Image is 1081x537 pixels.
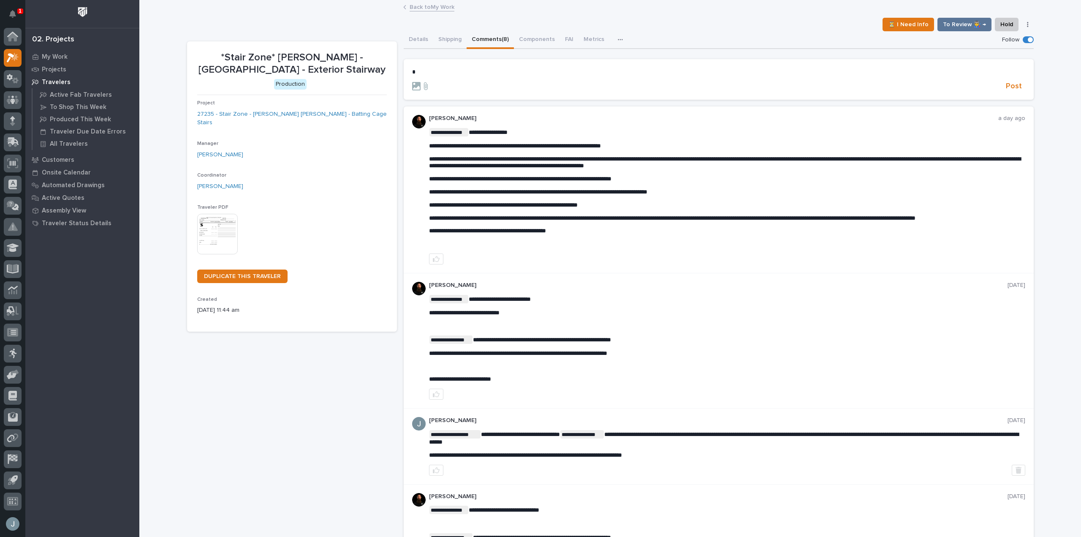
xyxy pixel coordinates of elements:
[42,169,91,177] p: Onsite Calendar
[50,128,126,136] p: Traveler Due Date Errors
[412,115,426,128] img: zmKUmRVDQjmBLfnAs97p
[197,205,228,210] span: Traveler PDF
[197,110,387,128] a: 27235 - Stair Zone - [PERSON_NAME] [PERSON_NAME] - Batting Cage Stairs
[197,297,217,302] span: Created
[1012,465,1025,476] button: Delete post
[429,115,998,122] p: [PERSON_NAME]
[42,66,66,74] p: Projects
[42,182,105,189] p: Automated Drawings
[25,166,139,179] a: Onsite Calendar
[42,207,86,215] p: Assembly View
[25,50,139,63] a: My Work
[410,2,454,11] a: Back toMy Work
[50,104,106,111] p: To Shop This Week
[33,138,139,150] a: All Travelers
[197,141,218,146] span: Manager
[25,191,139,204] a: Active Quotes
[33,89,139,101] a: Active Fab Travelers
[50,91,112,99] p: Active Fab Travelers
[1008,417,1025,424] p: [DATE]
[197,101,215,106] span: Project
[429,282,1008,289] p: [PERSON_NAME]
[42,194,84,202] p: Active Quotes
[579,31,609,49] button: Metrics
[429,465,443,476] button: like this post
[25,179,139,191] a: Automated Drawings
[412,493,426,507] img: zmKUmRVDQjmBLfnAs97p
[1006,82,1022,91] span: Post
[4,5,22,23] button: Notifications
[42,156,74,164] p: Customers
[274,79,307,90] div: Production
[42,220,111,227] p: Traveler Status Details
[25,153,139,166] a: Customers
[33,113,139,125] a: Produced This Week
[197,150,243,159] a: [PERSON_NAME]
[1000,19,1013,30] span: Hold
[197,306,387,315] p: [DATE] 11:44 am
[197,173,226,178] span: Coordinator
[937,18,991,31] button: To Review 👨‍🏭 →
[429,254,443,264] button: like this post
[42,79,71,86] p: Travelers
[32,35,74,44] div: 02. Projects
[197,182,243,191] a: [PERSON_NAME]
[197,270,288,283] a: DUPLICATE THIS TRAVELER
[33,101,139,113] a: To Shop This Week
[50,116,111,123] p: Produced This Week
[560,31,579,49] button: FAI
[25,204,139,217] a: Assembly View
[943,19,986,30] span: To Review 👨‍🏭 →
[1008,493,1025,500] p: [DATE]
[197,52,387,76] p: *Stair Zone* [PERSON_NAME] - [GEOGRAPHIC_DATA] - Exterior Stairway
[42,53,68,61] p: My Work
[514,31,560,49] button: Components
[412,282,426,295] img: zmKUmRVDQjmBLfnAs97p
[25,217,139,229] a: Traveler Status Details
[412,417,426,431] img: ACg8ocIJHU6JEmo4GV-3KL6HuSvSpWhSGqG5DdxF6tKpN6m2=s96-c
[19,8,22,14] p: 1
[11,10,22,24] div: Notifications1
[25,76,139,88] a: Travelers
[1002,36,1019,44] p: Follow
[467,31,514,49] button: Comments (8)
[995,18,1019,31] button: Hold
[1008,282,1025,289] p: [DATE]
[883,18,934,31] button: ⏳ I Need Info
[33,125,139,137] a: Traveler Due Date Errors
[204,273,281,279] span: DUPLICATE THIS TRAVELER
[50,140,88,148] p: All Travelers
[998,115,1025,122] p: a day ago
[75,4,90,20] img: Workspace Logo
[404,31,433,49] button: Details
[429,493,1008,500] p: [PERSON_NAME]
[433,31,467,49] button: Shipping
[429,389,443,400] button: like this post
[429,417,1008,424] p: [PERSON_NAME]
[888,19,929,30] span: ⏳ I Need Info
[4,515,22,533] button: users-avatar
[1002,82,1025,91] button: Post
[25,63,139,76] a: Projects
